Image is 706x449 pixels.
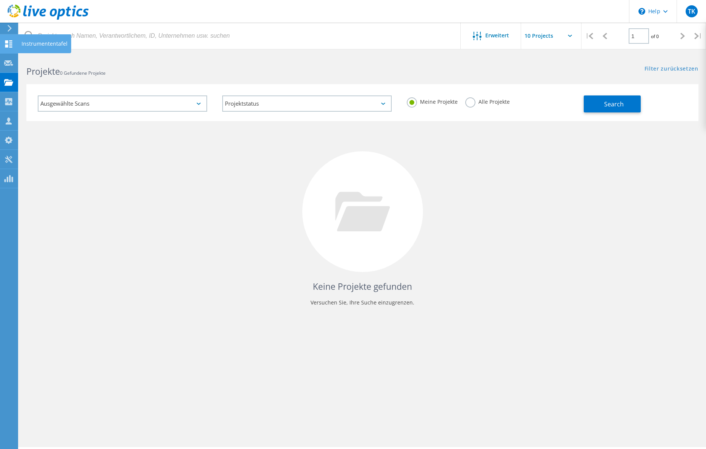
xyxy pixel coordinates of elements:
[22,41,68,46] div: Instrumententafel
[60,70,106,76] span: 0 Gefundene Projekte
[581,23,597,49] div: |
[604,100,624,108] span: Search
[651,33,659,40] span: of 0
[26,65,60,77] b: Projekte
[19,23,461,49] input: Projekte nach Namen, Verantwortlichem, ID, Unternehmen usw. suchen
[688,8,695,14] span: TK
[407,97,458,105] label: Meine Projekte
[8,16,89,21] a: Live Optics Dashboard
[584,95,641,112] button: Search
[34,280,691,293] h4: Keine Projekte gefunden
[485,33,509,38] span: Erweitert
[638,8,645,15] svg: \n
[222,95,392,112] div: Projektstatus
[644,66,698,72] a: Filter zurücksetzen
[38,95,207,112] div: Ausgewählte Scans
[465,97,510,105] label: Alle Projekte
[34,297,691,309] p: Versuchen Sie, Ihre Suche einzugrenzen.
[691,23,706,49] div: |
